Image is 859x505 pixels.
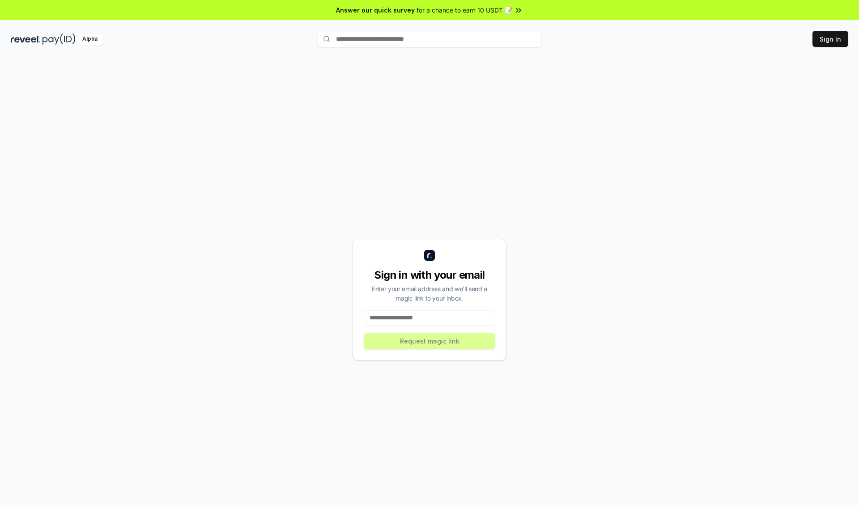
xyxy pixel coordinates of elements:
span: Answer our quick survey [336,5,415,15]
img: logo_small [424,250,435,261]
div: Sign in with your email [364,268,495,282]
img: pay_id [43,34,76,45]
div: Alpha [77,34,102,45]
span: for a chance to earn 10 USDT 📝 [417,5,512,15]
div: Enter your email address and we’ll send a magic link to your inbox. [364,284,495,303]
img: reveel_dark [11,34,41,45]
button: Sign In [812,31,848,47]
